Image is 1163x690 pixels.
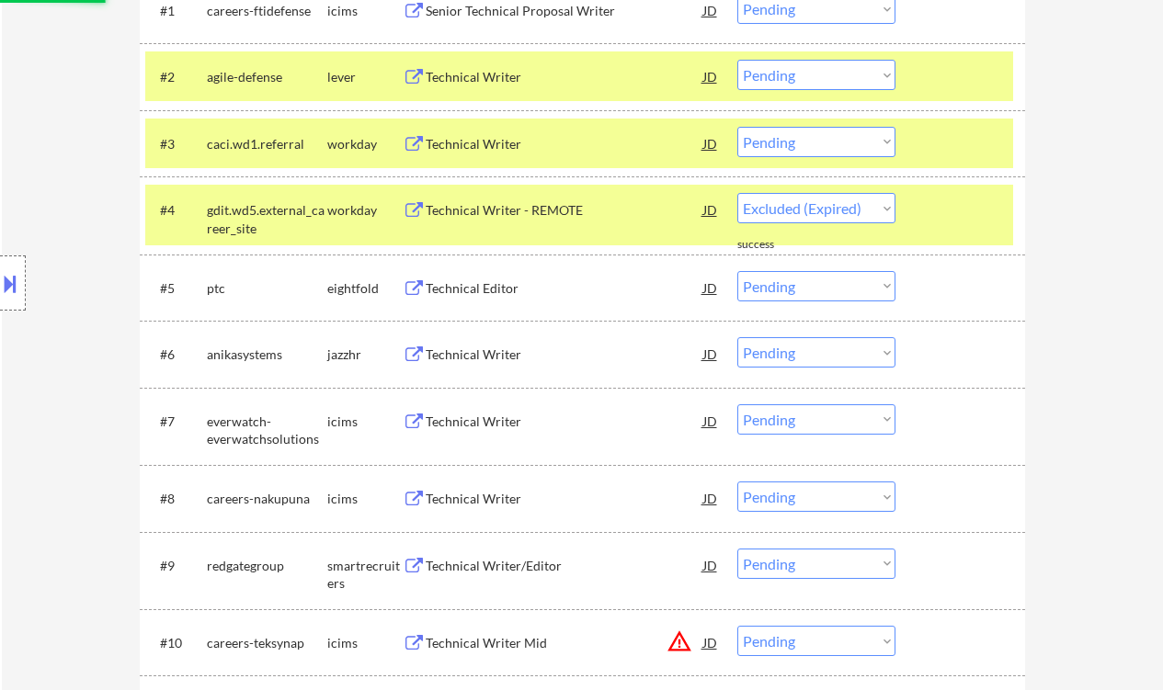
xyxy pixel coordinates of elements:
[160,68,192,86] div: #2
[701,337,720,370] div: JD
[327,279,403,298] div: eightfold
[426,201,703,220] div: Technical Writer - REMOTE
[160,557,192,575] div: #9
[207,490,327,508] div: careers-nakupuna
[327,201,403,220] div: workday
[327,68,403,86] div: lever
[327,634,403,652] div: icims
[207,557,327,575] div: redgategroup
[426,135,703,153] div: Technical Writer
[701,60,720,93] div: JD
[701,193,720,226] div: JD
[426,279,703,298] div: Technical Editor
[701,127,720,160] div: JD
[426,2,703,20] div: Senior Technical Proposal Writer
[426,634,703,652] div: Technical Writer Mid
[426,68,703,86] div: Technical Writer
[327,2,403,20] div: icims
[426,345,703,364] div: Technical Writer
[426,490,703,508] div: Technical Writer
[207,2,327,20] div: careers-ftidefense
[701,271,720,304] div: JD
[207,68,327,86] div: agile-defense
[160,490,192,508] div: #8
[701,404,720,437] div: JD
[426,413,703,431] div: Technical Writer
[701,549,720,582] div: JD
[426,557,703,575] div: Technical Writer/Editor
[701,626,720,659] div: JD
[327,413,403,431] div: icims
[327,557,403,593] div: smartrecruiters
[327,490,403,508] div: icims
[327,345,403,364] div: jazzhr
[667,628,692,654] button: warning_amber
[327,135,403,153] div: workday
[207,634,327,652] div: careers-teksynap
[737,237,811,253] div: success
[160,2,192,20] div: #1
[160,634,192,652] div: #10
[701,481,720,515] div: JD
